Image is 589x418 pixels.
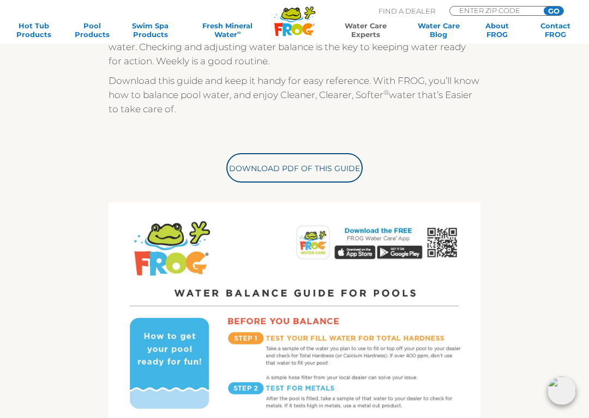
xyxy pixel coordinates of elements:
[458,7,532,14] input: Zip Code Form
[69,21,115,39] a: PoolProducts
[109,74,480,116] p: Download this guide and keep it handy for easy reference. With FROG, you’ll know how to balance p...
[533,21,578,39] a: ContactFROG
[378,6,435,16] p: Find A Dealer
[11,21,56,39] a: Hot TubProducts
[544,7,563,15] input: GO
[383,88,389,96] sup: ®
[548,377,576,405] img: openIcon
[186,21,269,39] a: Fresh MineralWater∞
[416,21,461,39] a: Water CareBlog
[237,29,241,35] sup: ∞
[128,21,173,39] a: Swim SpaProducts
[328,21,403,39] a: Water CareExperts
[226,153,363,183] a: Download PDF of this Guide
[474,21,520,39] a: AboutFROG
[109,26,480,68] p: Follow 4 Tips for successful water balancing and you’ll know how to balance pool water. Checking ...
